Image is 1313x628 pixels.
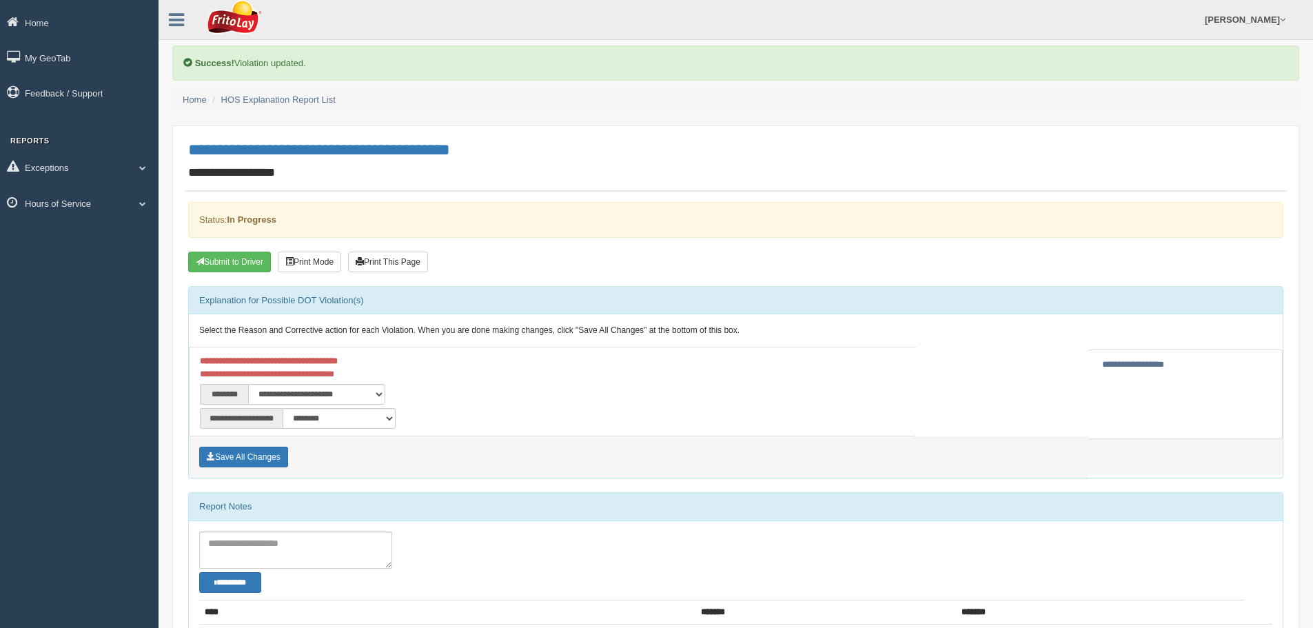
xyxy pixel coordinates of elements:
[278,252,341,272] button: Print Mode
[348,252,428,272] button: Print This Page
[227,214,276,225] strong: In Progress
[221,94,336,105] a: HOS Explanation Report List
[189,493,1283,520] div: Report Notes
[172,45,1299,81] div: Violation updated.
[189,287,1283,314] div: Explanation for Possible DOT Violation(s)
[199,447,288,467] button: Save
[195,58,234,68] b: Success!
[188,252,271,272] button: Submit To Driver
[183,94,207,105] a: Home
[188,202,1283,237] div: Status:
[189,314,1283,347] div: Select the Reason and Corrective action for each Violation. When you are done making changes, cli...
[199,572,261,593] button: Change Filter Options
